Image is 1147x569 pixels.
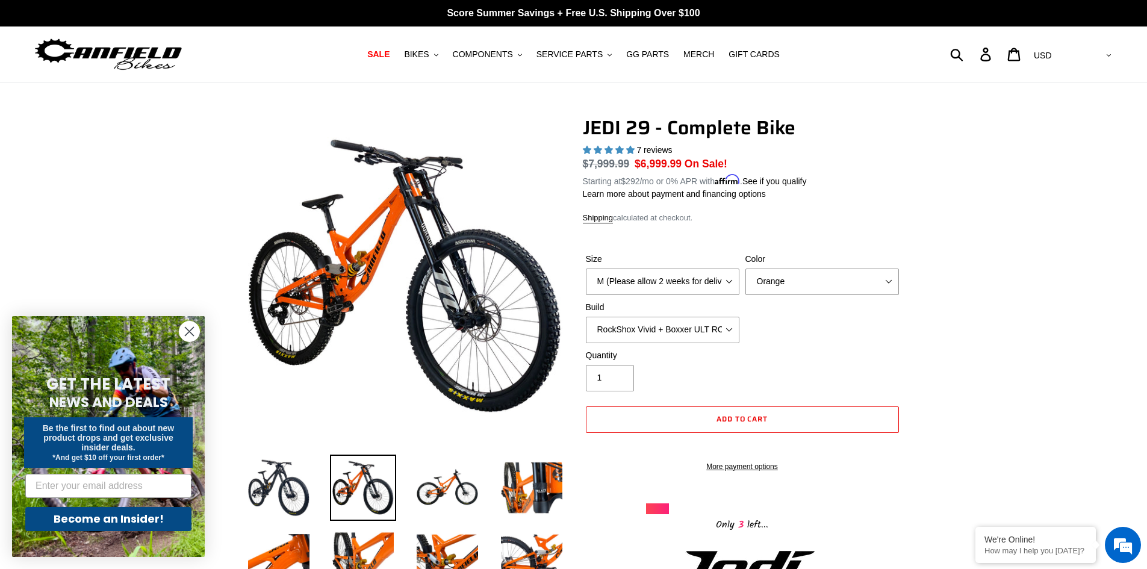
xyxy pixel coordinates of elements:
input: Search [957,41,987,67]
div: Only left... [646,514,839,533]
span: $6,999.99 [635,158,682,170]
div: We're Online! [984,535,1087,544]
label: Color [745,253,899,266]
a: More payment options [586,461,899,472]
a: See if you qualify - Learn more about Affirm Financing (opens in modal) [742,176,807,186]
span: Affirm [715,175,740,185]
img: Load image into Gallery viewer, JEDI 29 - Complete Bike [499,455,565,521]
span: BIKES [404,49,429,60]
span: 5.00 stars [583,145,637,155]
button: SERVICE PARTS [530,46,618,63]
p: Starting at /mo or 0% APR with . [583,172,807,188]
span: SERVICE PARTS [536,49,603,60]
span: $292 [621,176,639,186]
div: calculated at checkout. [583,212,902,224]
button: Close dialog [179,321,200,342]
img: Canfield Bikes [33,36,184,73]
h1: JEDI 29 - Complete Bike [583,116,902,139]
span: 7 reviews [636,145,672,155]
button: BIKES [398,46,444,63]
span: Add to cart [716,413,768,424]
a: GIFT CARDS [723,46,786,63]
img: Load image into Gallery viewer, JEDI 29 - Complete Bike [414,455,480,521]
p: How may I help you today? [984,546,1087,555]
span: COMPONENTS [453,49,513,60]
span: Be the first to find out about new product drops and get exclusive insider deals. [43,423,175,452]
input: Enter your email address [25,474,191,498]
label: Build [586,301,739,314]
span: GET THE LATEST [46,373,170,395]
button: Add to cart [586,406,899,433]
a: Learn more about payment and financing options [583,189,766,199]
label: Quantity [586,349,739,362]
button: Become an Insider! [25,507,191,531]
span: MERCH [683,49,714,60]
a: GG PARTS [620,46,675,63]
span: GIFT CARDS [729,49,780,60]
s: $7,999.99 [583,158,630,170]
button: COMPONENTS [447,46,528,63]
a: MERCH [677,46,720,63]
img: Load image into Gallery viewer, JEDI 29 - Complete Bike [246,455,312,521]
a: Shipping [583,213,614,223]
img: Load image into Gallery viewer, JEDI 29 - Complete Bike [330,455,396,521]
span: 3 [735,517,747,532]
span: SALE [367,49,390,60]
span: *And get $10 off your first order* [52,453,164,462]
a: SALE [361,46,396,63]
span: GG PARTS [626,49,669,60]
span: NEWS AND DEALS [49,393,168,412]
label: Size [586,253,739,266]
span: On Sale! [685,156,727,172]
